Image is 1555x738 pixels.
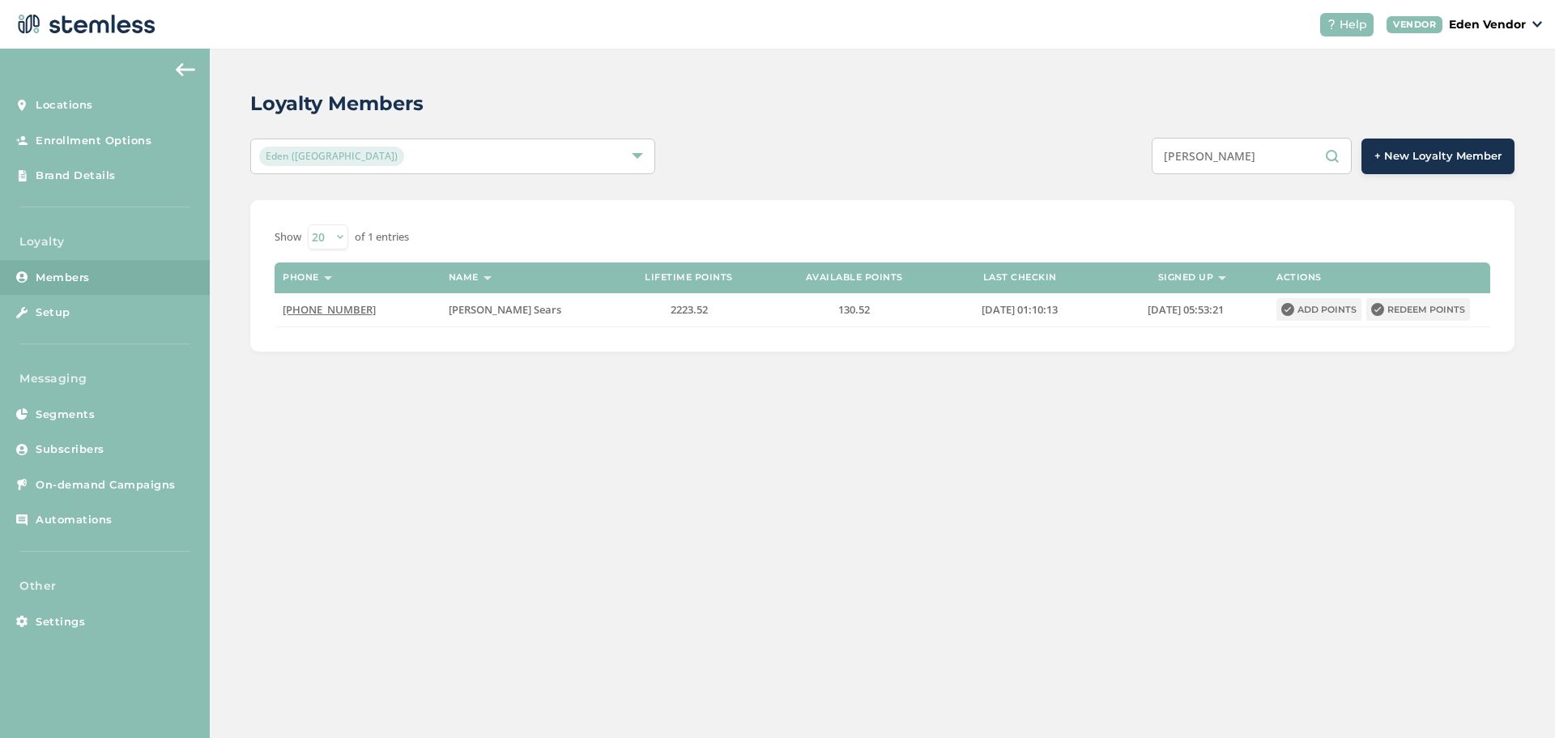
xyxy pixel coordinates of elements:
span: Eden ([GEOGRAPHIC_DATA]) [259,147,404,166]
button: + New Loyalty Member [1361,139,1515,174]
button: Redeem points [1366,298,1470,321]
label: Signed up [1158,272,1214,283]
label: Name [449,272,479,283]
p: Eden Vendor [1449,16,1526,33]
label: 130.52 [780,303,929,317]
label: 2024-01-22 05:53:21 [1111,303,1260,317]
button: Add points [1276,298,1361,321]
div: VENDOR [1387,16,1442,33]
span: Enrollment Options [36,133,151,149]
span: [DATE] 01:10:13 [982,302,1058,317]
label: of 1 entries [355,229,409,245]
span: [PERSON_NAME] Sears [449,302,561,317]
h2: Loyalty Members [250,89,424,118]
label: 2223.52 [614,303,763,317]
label: Morgan Jad Sears [449,303,598,317]
img: icon_down-arrow-small-66adaf34.svg [1532,21,1542,28]
iframe: Chat Widget [1474,660,1555,738]
span: + New Loyalty Member [1374,148,1502,164]
label: Last checkin [983,272,1057,283]
span: Setup [36,305,70,321]
span: Settings [36,614,85,630]
span: [PHONE_NUMBER] [283,302,376,317]
label: Show [275,229,301,245]
span: Automations [36,512,113,528]
img: icon-sort-1e1d7615.svg [484,276,492,280]
img: icon-sort-1e1d7615.svg [1218,276,1226,280]
input: Search [1152,138,1352,174]
span: Subscribers [36,442,104,458]
label: (918) 759-0502 [283,303,432,317]
img: icon-help-white-03924b79.svg [1327,19,1336,29]
span: Segments [36,407,95,423]
label: 2025-09-05 01:10:13 [945,303,1094,317]
span: On-demand Campaigns [36,477,176,493]
span: 2223.52 [671,302,708,317]
img: icon-sort-1e1d7615.svg [324,276,332,280]
label: Lifetime points [645,272,733,283]
span: Help [1340,16,1367,33]
th: Actions [1268,262,1490,293]
span: Members [36,270,90,286]
span: Brand Details [36,168,116,184]
img: logo-dark-0685b13c.svg [13,8,155,41]
span: 130.52 [838,302,870,317]
span: [DATE] 05:53:21 [1148,302,1224,317]
span: Locations [36,97,93,113]
img: icon-arrow-back-accent-c549486e.svg [176,63,195,76]
label: Available points [806,272,903,283]
label: Phone [283,272,319,283]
